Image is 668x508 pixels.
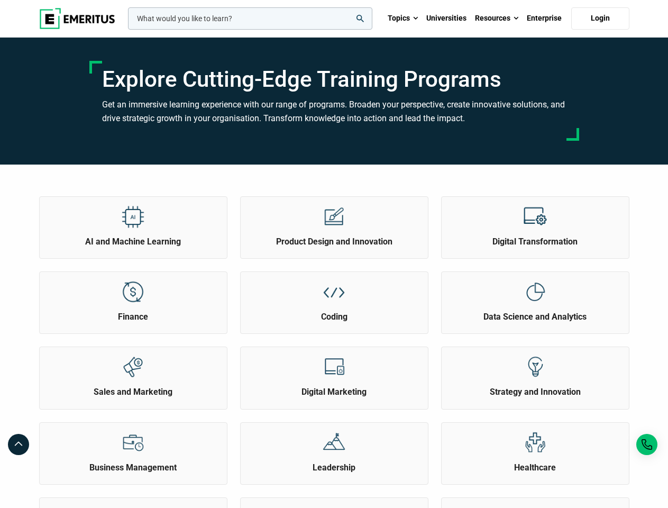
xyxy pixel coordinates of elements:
a: Explore Topics Product Design and Innovation [241,197,428,248]
h2: Coding [243,311,425,323]
a: Explore Topics Sales and Marketing [40,347,227,398]
h1: Explore Cutting-Edge Training Programs [102,66,566,93]
img: Explore Topics [322,431,346,455]
a: Explore Topics Leadership [241,423,428,474]
img: Explore Topics [322,280,346,304]
a: Explore Topics Business Management [40,423,227,474]
input: woocommerce-product-search-field-0 [128,7,372,30]
h2: Healthcare [444,462,626,474]
h2: Finance [42,311,224,323]
a: Explore Topics AI and Machine Learning [40,197,227,248]
h2: AI and Machine Learning [42,236,224,248]
h2: Leadership [243,462,425,474]
img: Explore Topics [121,355,145,379]
h2: Digital Transformation [444,236,626,248]
a: Explore Topics Digital Marketing [241,347,428,398]
a: Explore Topics Healthcare [442,423,629,474]
h2: Sales and Marketing [42,386,224,398]
img: Explore Topics [523,280,547,304]
h2: Strategy and Innovation [444,386,626,398]
h2: Product Design and Innovation [243,236,425,248]
img: Explore Topics [523,431,547,455]
img: Explore Topics [121,205,145,229]
img: Explore Topics [322,205,346,229]
h2: Data Science and Analytics [444,311,626,323]
h3: Get an immersive learning experience with our range of programs. Broaden your perspective, create... [102,98,566,125]
a: Login [571,7,629,30]
a: Explore Topics Finance [40,272,227,323]
a: Explore Topics Strategy and Innovation [442,347,629,398]
h2: Digital Marketing [243,386,425,398]
img: Explore Topics [121,280,145,304]
img: Explore Topics [523,355,547,379]
a: Explore Topics Digital Transformation [442,197,629,248]
img: Explore Topics [322,355,346,379]
a: Explore Topics Data Science and Analytics [442,272,629,323]
a: Explore Topics Coding [241,272,428,323]
h2: Business Management [42,462,224,474]
img: Explore Topics [523,205,547,229]
img: Explore Topics [121,431,145,455]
